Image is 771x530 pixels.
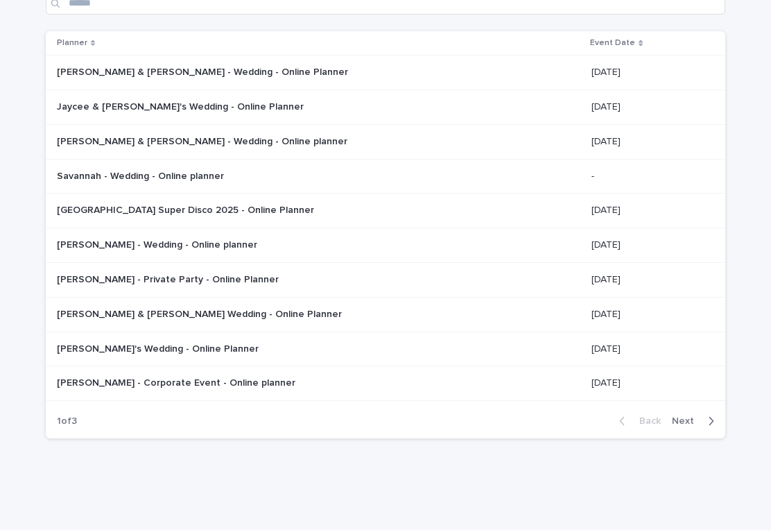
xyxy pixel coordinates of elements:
[46,159,725,194] tr: Savannah - Wedding - Online plannerSavannah - Wedding - Online planner --
[46,262,725,297] tr: [PERSON_NAME] - Private Party - Online Planner[PERSON_NAME] - Private Party - Online Planner [DAT...
[57,341,261,355] p: [PERSON_NAME]'s Wedding - Online Planner
[57,168,227,182] p: Savannah - Wedding - Online planner
[46,194,725,228] tr: [GEOGRAPHIC_DATA] Super Disco 2025 - Online Planner[GEOGRAPHIC_DATA] Super Disco 2025 - Online Pl...
[608,415,666,427] button: Back
[591,271,623,286] p: [DATE]
[46,404,88,438] p: 1 of 3
[57,237,260,251] p: [PERSON_NAME] - Wedding - Online planner
[57,306,345,320] p: [PERSON_NAME] & [PERSON_NAME] Wedding - Online Planner
[591,341,623,355] p: [DATE]
[46,366,725,401] tr: [PERSON_NAME] - Corporate Event - Online planner[PERSON_NAME] - Corporate Event - Online planner ...
[672,416,702,426] span: Next
[57,375,298,389] p: [PERSON_NAME] - Corporate Event - Online planner
[57,133,350,148] p: [PERSON_NAME] & [PERSON_NAME] - Wedding - Online planner
[57,64,351,78] p: [PERSON_NAME] & [PERSON_NAME] - Wedding - Online Planner
[57,202,317,216] p: [GEOGRAPHIC_DATA] Super Disco 2025 - Online Planner
[631,416,661,426] span: Back
[591,133,623,148] p: [DATE]
[591,375,623,389] p: [DATE]
[46,55,725,90] tr: [PERSON_NAME] & [PERSON_NAME] - Wedding - Online Planner[PERSON_NAME] & [PERSON_NAME] - Wedding -...
[591,237,623,251] p: [DATE]
[591,306,623,320] p: [DATE]
[590,35,635,51] p: Event Date
[46,332,725,366] tr: [PERSON_NAME]'s Wedding - Online Planner[PERSON_NAME]'s Wedding - Online Planner [DATE][DATE]
[57,271,281,286] p: [PERSON_NAME] - Private Party - Online Planner
[591,202,623,216] p: [DATE]
[591,99,623,113] p: [DATE]
[591,168,597,182] p: -
[591,64,623,78] p: [DATE]
[46,89,725,124] tr: Jaycee & [PERSON_NAME]'s Wedding - Online PlannerJaycee & [PERSON_NAME]'s Wedding - Online Planne...
[57,35,87,51] p: Planner
[46,297,725,332] tr: [PERSON_NAME] & [PERSON_NAME] Wedding - Online Planner[PERSON_NAME] & [PERSON_NAME] Wedding - Onl...
[46,124,725,159] tr: [PERSON_NAME] & [PERSON_NAME] - Wedding - Online planner[PERSON_NAME] & [PERSON_NAME] - Wedding -...
[57,99,306,113] p: Jaycee & [PERSON_NAME]'s Wedding - Online Planner
[46,228,725,263] tr: [PERSON_NAME] - Wedding - Online planner[PERSON_NAME] - Wedding - Online planner [DATE][DATE]
[666,415,725,427] button: Next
